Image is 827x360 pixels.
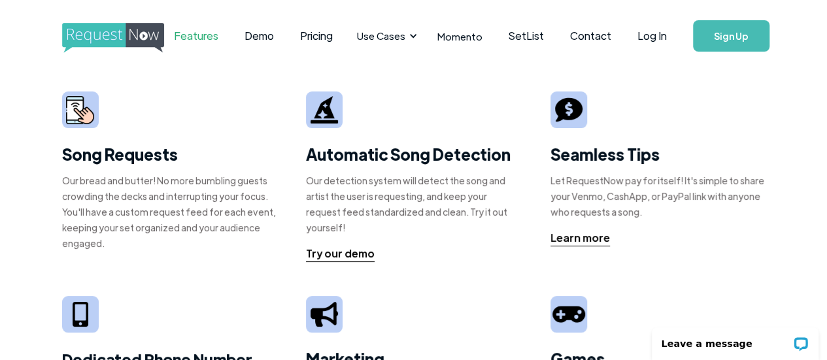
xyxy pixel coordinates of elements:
img: megaphone [311,302,338,326]
div: Our detection system will detect the song and artist the user is requesting, and keep your reques... [306,172,520,235]
div: Our bread and butter! No more bumbling guests crowding the decks and interrupting your focus. You... [62,172,277,251]
a: Pricing [287,16,346,56]
a: Log In [624,13,680,59]
a: Momento [424,17,496,56]
iframe: LiveChat chat widget [643,319,827,360]
a: home [62,23,128,49]
img: iphone [73,302,88,327]
strong: Song Requests [62,144,178,164]
img: tip sign [555,96,582,123]
div: Use Cases [357,29,405,43]
div: Let RequestNow pay for itself! It's simple to share your Venmo, CashApp, or PayPal link with anyo... [550,172,765,220]
strong: Automatic Song Detection [306,144,511,164]
img: video game [552,301,585,327]
strong: Seamless Tips [550,144,660,164]
a: Try our demo [306,246,375,262]
div: Use Cases [349,16,421,56]
a: Sign Up [693,20,769,52]
img: wizard hat [311,96,338,123]
a: Features [161,16,231,56]
a: Demo [231,16,287,56]
img: smarphone [66,96,94,124]
a: Contact [557,16,624,56]
a: SetList [496,16,557,56]
a: Learn more [550,230,610,246]
img: requestnow logo [62,23,188,53]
